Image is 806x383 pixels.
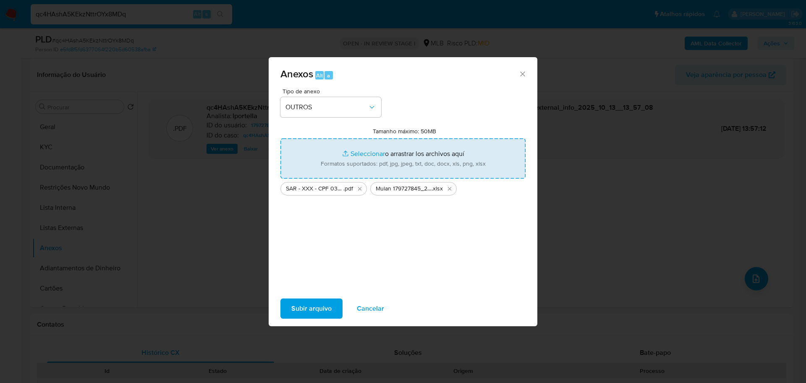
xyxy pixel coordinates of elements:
[376,185,432,193] span: Mulan 179727845_2025_10_09_15_58_03
[291,299,332,318] span: Subir arquivo
[343,185,353,193] span: .pdf
[355,184,365,194] button: Eliminar SAR - XXX - CPF 03461608122 - EDUARDO HENRIQUE FLORES BAIA.pdf
[280,298,343,319] button: Subir arquivo
[280,179,526,195] ul: Archivos seleccionados
[445,184,455,194] button: Eliminar Mulan 179727845_2025_10_09_15_58_03.xlsx
[316,71,323,79] span: Alt
[357,299,384,318] span: Cancelar
[346,298,395,319] button: Cancelar
[327,71,330,79] span: a
[432,185,443,193] span: .xlsx
[280,97,381,117] button: OUTROS
[285,103,368,111] span: OUTROS
[286,185,343,193] span: SAR - XXX - CPF 03461608122 - [PERSON_NAME]
[280,66,313,81] span: Anexos
[283,88,383,94] span: Tipo de anexo
[373,127,436,135] label: Tamanho máximo: 50MB
[518,70,526,77] button: Cerrar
